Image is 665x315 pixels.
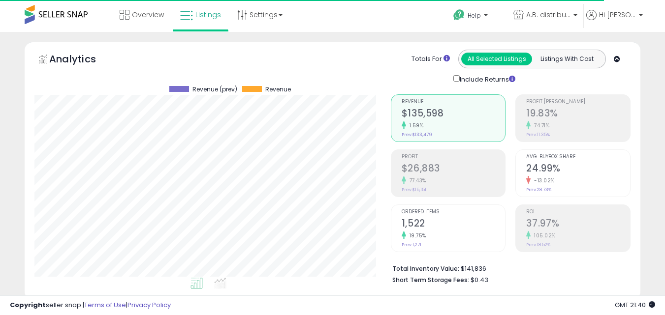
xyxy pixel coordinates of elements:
[392,276,469,284] b: Short Term Storage Fees:
[10,300,46,310] strong: Copyright
[402,154,506,160] span: Profit
[599,10,636,20] span: Hi [PERSON_NAME]
[132,10,164,20] span: Overview
[531,232,556,239] small: 105.02%
[406,177,426,184] small: 77.43%
[446,73,527,85] div: Include Returns
[402,242,421,248] small: Prev: 1,271
[402,209,506,215] span: Ordered Items
[84,300,126,310] a: Terms of Use
[468,11,481,20] span: Help
[586,10,643,32] a: Hi [PERSON_NAME]
[195,10,221,20] span: Listings
[453,9,465,21] i: Get Help
[402,99,506,105] span: Revenue
[402,108,506,121] h2: $135,598
[526,10,570,20] span: A.B. distribution
[412,55,450,64] div: Totals For
[445,1,505,32] a: Help
[402,187,426,193] small: Prev: $15,151
[392,264,459,273] b: Total Inventory Value:
[532,53,602,65] button: Listings With Cost
[526,209,630,215] span: ROI
[127,300,171,310] a: Privacy Policy
[402,218,506,231] h2: 1,522
[471,275,488,285] span: $0.43
[392,262,623,274] li: $141,836
[526,242,550,248] small: Prev: 18.52%
[265,86,291,93] span: Revenue
[49,52,115,68] h5: Analytics
[615,300,655,310] span: 2025-08-14 21:40 GMT
[10,301,171,310] div: seller snap | |
[402,132,432,138] small: Prev: $133,479
[526,154,630,160] span: Avg. Buybox Share
[526,187,551,193] small: Prev: 28.73%
[461,53,532,65] button: All Selected Listings
[526,218,630,231] h2: 37.97%
[192,86,237,93] span: Revenue (prev)
[531,177,555,184] small: -13.02%
[402,163,506,176] h2: $26,883
[531,122,549,129] small: 74.71%
[526,108,630,121] h2: 19.83%
[526,99,630,105] span: Profit [PERSON_NAME]
[526,163,630,176] h2: 24.99%
[406,232,426,239] small: 19.75%
[526,132,550,138] small: Prev: 11.35%
[406,122,424,129] small: 1.59%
